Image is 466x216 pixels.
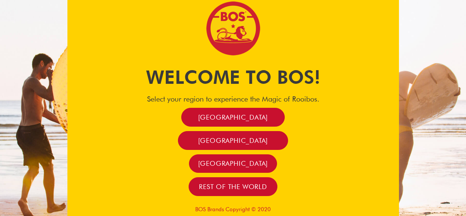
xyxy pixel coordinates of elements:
h1: Welcome to BOS! [67,64,399,90]
span: [GEOGRAPHIC_DATA] [198,136,268,145]
span: [GEOGRAPHIC_DATA] [198,113,268,121]
h4: Select your region to experience the Magic of Rooibos. [67,95,399,103]
a: [GEOGRAPHIC_DATA] [181,108,285,127]
a: [GEOGRAPHIC_DATA] [178,131,288,150]
a: Rest of the world [189,177,277,196]
img: Bos Brands [206,1,261,56]
span: [GEOGRAPHIC_DATA] [198,159,268,168]
p: BOS Brands Copyright © 2020 [67,206,399,213]
a: [GEOGRAPHIC_DATA] [189,154,277,173]
span: Rest of the world [199,182,267,191]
